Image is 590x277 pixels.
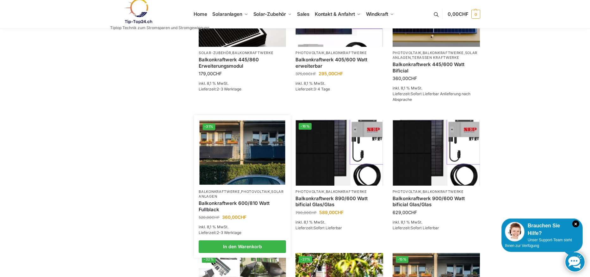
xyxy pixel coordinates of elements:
[110,26,209,30] p: Tiptop Technik zum Stromsparen und Stromgewinnung
[295,81,383,86] p: inkl. 8,1 % MwSt.
[295,71,316,76] bdi: 375,00
[295,87,330,91] span: Lieferzeit:
[199,240,286,253] a: In den Warenkorb legen: „Balkonkraftwerk 600/810 Watt Fullblack“
[295,57,383,69] a: Balkonkraftwerk 405/600 Watt erweiterbar
[200,120,285,185] a: -31%2 Balkonkraftwerke
[448,5,480,24] a: 0,00CHF 0
[393,51,421,55] a: Photovoltaik
[505,222,579,237] div: Brauchen Sie Hilfe?
[366,11,388,17] span: Windkraft
[200,120,285,185] img: 2 Balkonkraftwerke
[471,10,480,19] span: 0
[217,87,241,91] span: 2-3 Werktage
[295,189,324,194] a: Photovoltaik
[199,87,241,91] span: Lieferzeit:
[335,210,344,215] span: CHF
[411,225,439,230] span: Sofort Lieferbar
[505,222,525,242] img: Customer service
[334,71,343,76] span: CHF
[199,215,220,220] bdi: 520,00
[222,214,246,220] bdi: 360,00
[295,219,383,225] p: inkl. 8,1 % MwSt.
[295,195,383,208] a: Balkonkraftwerk 890/600 Watt bificial Glas/Glas
[295,210,317,215] bdi: 700,00
[295,120,383,185] a: -16%Bificiales Hochleistungsmodul
[213,71,222,76] span: CHF
[393,91,470,102] span: Sofort Lieferbar Anlieferung nach Absprache
[295,225,342,230] span: Lieferzeit:
[253,11,286,17] span: Solar-Zubehör
[393,219,480,225] p: inkl. 8,1 % MwSt.
[393,61,480,74] a: Balkonkraftwerk 445/600 Watt Bificial
[232,51,273,55] a: Balkonkraftwerke
[199,189,286,199] p: , ,
[314,225,342,230] span: Sofort Lieferbar
[459,11,469,17] span: CHF
[393,189,480,194] p: ,
[199,57,286,69] a: Balkonkraftwerk 445/860 Erweiterungsmodul
[423,189,464,194] a: Balkonkraftwerke
[295,189,383,194] p: ,
[199,51,286,55] p: ,
[212,11,242,17] span: Solaranlagen
[412,55,459,60] a: Terassen Kraftwerke
[393,195,480,208] a: Balkonkraftwerk 900/600 Watt bificial Glas/Glas
[238,214,246,220] span: CHF
[199,230,241,235] span: Lieferzeit:
[295,120,383,185] img: Bificiales Hochleistungsmodul
[297,11,310,17] span: Sales
[199,51,231,55] a: Solar-Zubehör
[393,120,480,185] img: Bificiales Hochleistungsmodul
[295,51,324,55] a: Photovoltaik
[393,91,470,102] span: Lieferzeit:
[199,189,240,194] a: Balkonkraftwerke
[393,225,439,230] span: Lieferzeit:
[319,71,343,76] bdi: 295,00
[393,51,478,60] a: Solaranlagen
[393,85,480,91] p: inkl. 8,1 % MwSt.
[315,11,355,17] span: Kontakt & Anfahrt
[393,51,480,60] p: , , ,
[326,189,367,194] a: Balkonkraftwerke
[505,238,572,248] span: Unser Support-Team steht Ihnen zur Verfügung
[393,189,421,194] a: Photovoltaik
[212,215,220,220] span: CHF
[319,210,344,215] bdi: 589,00
[572,220,579,227] i: Schließen
[308,71,316,76] span: CHF
[423,51,464,55] a: Balkonkraftwerke
[199,189,284,199] a: Solaranlagen
[217,230,241,235] span: 2-3 Werktage
[199,71,222,76] bdi: 179,00
[408,210,417,215] span: CHF
[309,210,317,215] span: CHF
[295,51,383,55] p: ,
[448,11,468,17] span: 0,00
[326,51,367,55] a: Balkonkraftwerke
[393,210,417,215] bdi: 629,00
[199,200,286,212] a: Balkonkraftwerk 600/810 Watt Fullblack
[199,224,286,230] p: inkl. 8,1 % MwSt.
[241,189,270,194] a: Photovoltaik
[199,81,286,86] p: inkl. 8,1 % MwSt.
[408,76,417,81] span: CHF
[314,87,330,91] span: 3-4 Tage
[393,76,417,81] bdi: 360,00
